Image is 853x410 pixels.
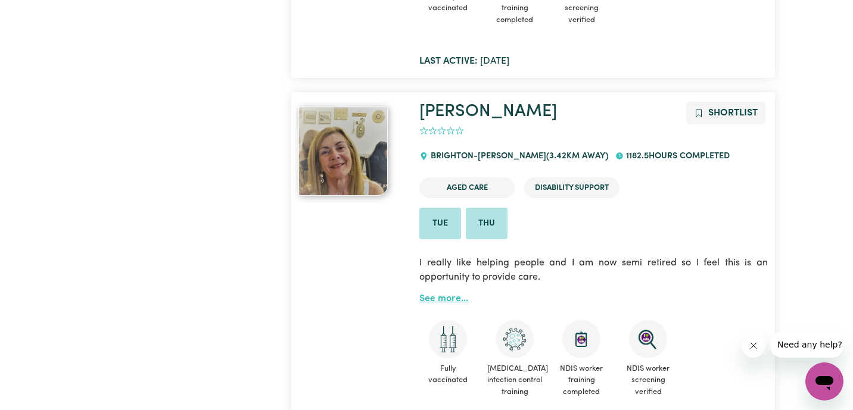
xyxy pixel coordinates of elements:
iframe: Message from company [770,331,843,358]
button: Add to shortlist [686,102,765,124]
a: [PERSON_NAME] [419,103,557,120]
span: NDIS worker screening verified [619,358,677,402]
span: ( 3.42 km away) [546,152,608,161]
p: I really like helping people and I am now semi retired so I feel this is an opportunity to provid... [419,249,767,292]
img: CS Academy: COVID-19 Infection Control Training course completed [496,320,534,358]
b: Last active: [419,57,478,66]
li: Disability Support [524,177,619,198]
iframe: Close message [742,334,765,358]
span: [DATE] [419,57,509,66]
img: NDIS Worker Screening Verified [629,320,667,358]
li: Aged Care [419,177,515,198]
li: Available on Tue [419,208,461,240]
div: add rating by typing an integer from 0 to 5 or pressing arrow keys [419,124,464,138]
a: See more... [419,294,468,303]
div: 1182.5 hours completed [615,140,737,173]
span: Fully vaccinated [419,358,477,390]
iframe: Button to launch messaging window [805,362,843,400]
span: [MEDICAL_DATA] infection control training [486,358,543,402]
img: Care and support worker has received 2 doses of COVID-19 vaccine [429,320,467,358]
span: Shortlist [708,108,758,118]
a: Rita [298,107,405,196]
img: CS Academy: Introduction to NDIS Worker Training course completed [562,320,600,358]
div: BRIGHTON-[PERSON_NAME] [419,140,615,173]
img: View Rita's profile [298,107,388,196]
li: Available on Thu [466,208,508,240]
span: NDIS worker training completed [553,358,610,402]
